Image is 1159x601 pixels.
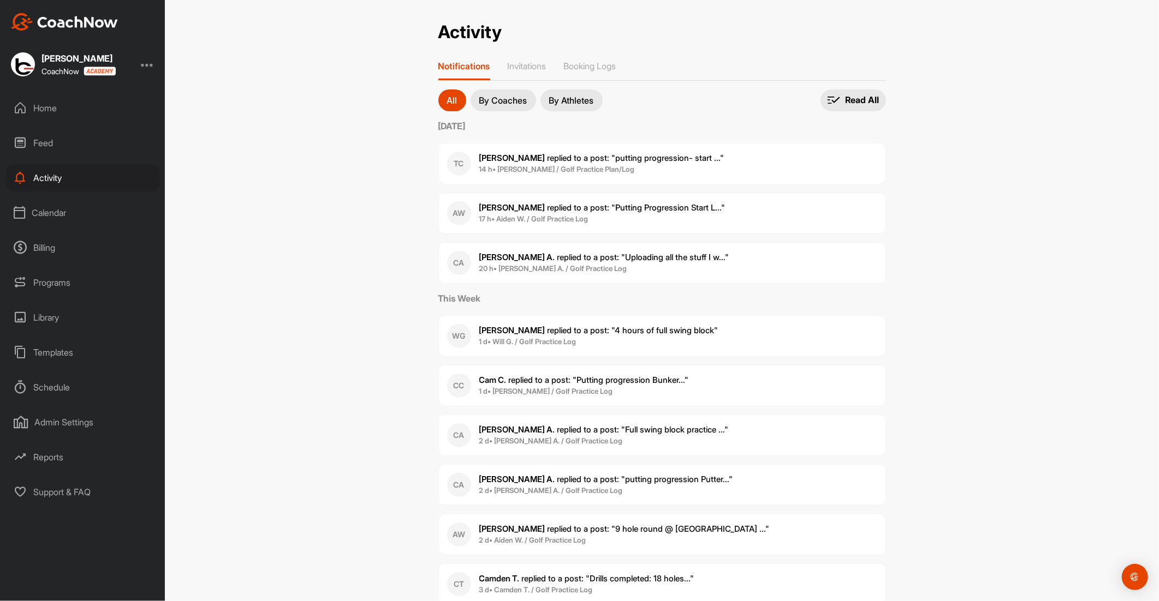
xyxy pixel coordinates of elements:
[540,89,603,111] button: By Athletes
[479,387,613,395] b: 1 d • [PERSON_NAME] / Golf Practice Log
[447,572,471,596] div: CT
[6,269,160,296] div: Programs
[84,67,116,76] img: CoachNow acadmey
[447,374,471,398] div: CC
[479,424,555,435] b: [PERSON_NAME] A.
[479,486,623,495] b: 2 d • [PERSON_NAME] A. / Golf Practice Log
[479,536,586,544] b: 2 d • Aiden W. / Golf Practice Log
[479,524,770,534] span: replied to a post : "9 hole round @ [GEOGRAPHIC_DATA] ..."
[479,375,507,385] b: Cam C.
[479,585,593,594] b: 3 d • Camden T. / Golf Practice Log
[479,165,635,173] b: 14 h • [PERSON_NAME] / Golf Practice Plan/Log
[6,129,160,157] div: Feed
[479,264,627,273] b: 20 h • [PERSON_NAME] A. / Golf Practice Log
[479,96,527,105] p: By Coaches
[479,325,718,335] span: replied to a post : "4 hours of full swing block"
[508,61,546,71] p: Invitations
[438,292,886,305] label: This Week
[438,119,886,133] label: [DATE]
[846,94,879,106] p: Read All
[6,374,160,401] div: Schedule
[471,89,536,111] button: By Coaches
[6,304,160,331] div: Library
[447,423,471,447] div: CA
[1122,564,1148,590] div: Open Intercom Messenger
[479,436,623,445] b: 2 d • [PERSON_NAME] A. / Golf Practice Log
[11,52,35,76] img: square_20e67e3a89917ada2b2221f5d8d3932e.jpg
[479,375,689,385] span: replied to a post : "Putting progression Bunker..."
[438,22,502,43] h2: Activity
[41,54,116,63] div: [PERSON_NAME]
[6,443,160,471] div: Reports
[438,89,466,111] button: All
[11,13,118,31] img: CoachNow
[6,164,160,191] div: Activity
[438,61,490,71] p: Notifications
[479,337,576,346] b: 1 d • Will G. / Golf Practice Log
[479,153,545,163] b: [PERSON_NAME]
[447,201,471,225] div: AW
[479,573,694,584] span: replied to a post : "Drills completed: 18 holes..."
[447,152,471,176] div: TC
[447,251,471,275] div: CA
[6,478,160,506] div: Support & FAQ
[479,524,545,534] b: [PERSON_NAME]
[549,96,594,105] p: By Athletes
[6,199,160,226] div: Calendar
[479,214,589,223] b: 17 h • Aiden W. / Golf Practice Log
[564,61,616,71] p: Booking Logs
[479,474,555,484] b: [PERSON_NAME] A.
[479,424,729,435] span: replied to a post : "Full swing block practice ..."
[6,408,160,436] div: Admin Settings
[479,474,733,484] span: replied to a post : "putting progression Putter..."
[479,325,545,335] b: [PERSON_NAME]
[479,252,555,262] b: [PERSON_NAME] A.
[41,67,116,76] div: CoachNow
[479,153,724,163] span: replied to a post : "putting progression- start ..."
[447,522,471,546] div: AW
[479,252,729,262] span: replied to a post : "Uploading all the stuff I w..."
[447,473,471,497] div: CA
[447,324,471,348] div: WG
[479,202,545,213] b: [PERSON_NAME]
[6,94,160,122] div: Home
[447,96,457,105] p: All
[6,234,160,261] div: Billing
[6,339,160,366] div: Templates
[479,573,520,584] b: Camden T.
[479,202,726,213] span: replied to a post : "Putting Progression Start L..."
